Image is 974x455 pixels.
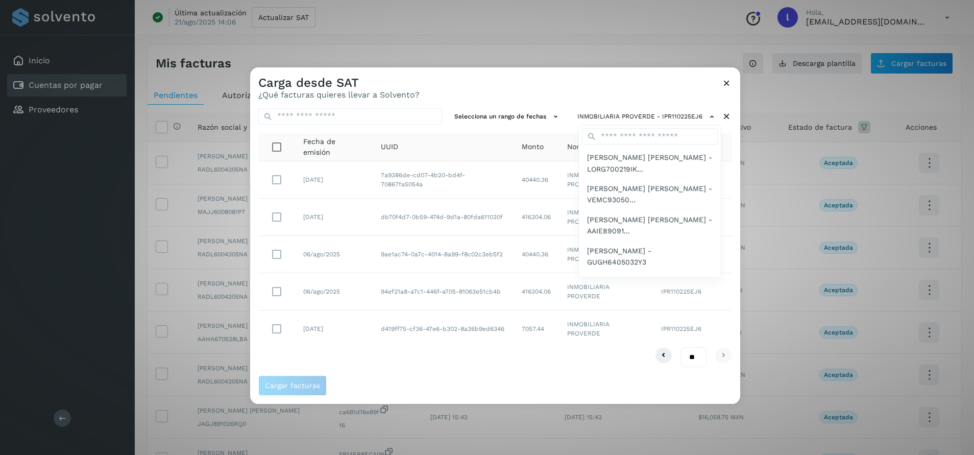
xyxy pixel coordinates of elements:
span: BUFALO XPRESS LOGISTICS - BXL17072012A [587,276,713,299]
div: HECTOR GUZMAN GUZMAN - GUGH6405032Y3 [579,241,721,272]
span: [PERSON_NAME] [PERSON_NAME] - LORG700219IK... [587,152,713,175]
div: BUFALO XPRESS LOGISTICS - BXL17072012A [579,272,721,303]
div: MARIA GABINA LOMELI RAMOS - LORG700219IK3 [579,148,721,179]
div: CARLOS EMMANUEL VEGA MENDOZA - VEMC930509AQ9 [579,179,721,210]
div: ELIDA ALEJANDRA AYALA IBARRA - AAIE890916E36 [579,210,721,241]
span: [PERSON_NAME] [PERSON_NAME] - VEMC93050... [587,183,713,206]
span: [PERSON_NAME] - GUGH6405032Y3 [587,245,713,268]
span: [PERSON_NAME] [PERSON_NAME] - AAIE89091... [587,214,713,237]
